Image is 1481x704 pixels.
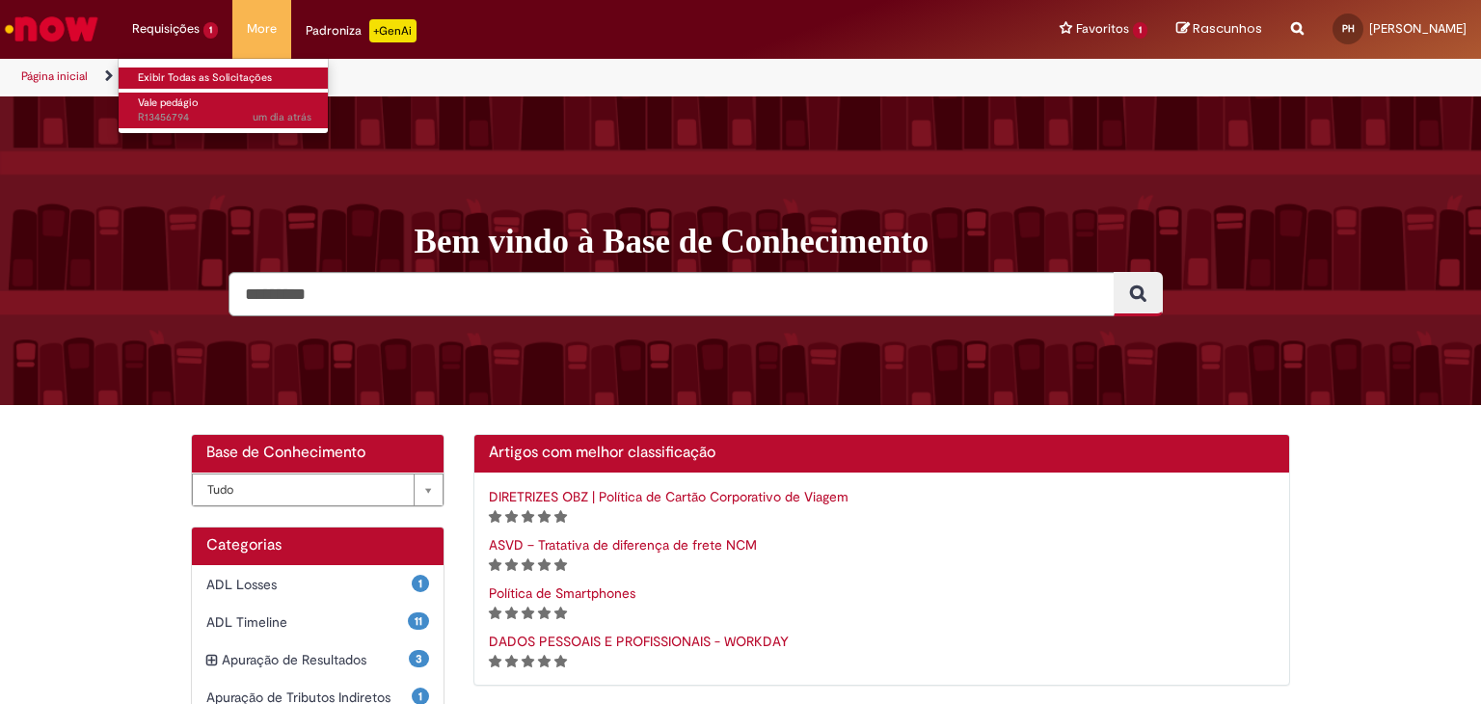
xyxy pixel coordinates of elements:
[229,272,1115,316] input: Pesquisar
[538,558,551,572] i: 4
[554,558,567,572] i: 5
[206,612,408,632] span: ADL Timeline
[14,59,973,95] ul: Trilhas de página
[192,640,444,679] div: expandir categoria Apuração de Resultados 3 Apuração de Resultados
[505,607,518,620] i: 2
[206,445,429,462] h2: Base de Conhecimento
[554,607,567,620] i: 5
[132,19,200,39] span: Requisições
[538,655,551,668] i: 4
[554,510,567,524] i: 5
[253,110,311,124] time: 28/08/2025 10:45:16
[1133,22,1147,39] span: 1
[554,655,567,668] i: 5
[489,655,501,668] i: 1
[118,58,329,134] ul: Requisições
[119,68,331,89] a: Exibir Todas as Solicitações
[369,19,417,42] p: +GenAi
[1369,20,1467,37] span: [PERSON_NAME]
[489,445,1276,462] h2: Artigos com melhor classificação
[1114,272,1163,316] button: Pesquisar
[306,19,417,42] div: Padroniza
[489,488,848,505] a: DIRETRIZES OBZ | Política de Cartão Corporativo de Viagem
[522,655,534,668] i: 3
[206,537,429,555] h1: Categorias
[489,510,501,524] i: 1
[222,650,409,669] span: Apuração de Resultados
[489,607,501,620] i: 1
[119,93,331,128] a: Aberto R13456794 : Vale pedágio
[489,536,757,554] a: ASVD – Tratativa de diferença de frete NCM
[138,95,199,110] span: Vale pedágio
[192,474,444,506] a: Tudo
[2,10,101,48] img: ServiceNow
[522,558,534,572] i: 3
[538,607,551,620] i: 4
[505,510,518,524] i: 2
[21,68,88,84] a: Página inicial
[138,110,311,125] span: R13456794
[489,555,567,573] span: Classificação de artigo - Somente leitura
[505,558,518,572] i: 2
[203,22,218,39] span: 1
[1176,20,1262,39] a: Rascunhos
[505,655,518,668] i: 2
[489,507,567,525] span: Classificação de artigo - Somente leitura
[522,510,534,524] i: 3
[408,612,429,630] span: 11
[538,510,551,524] i: 4
[192,565,444,604] div: 1 ADL Losses
[489,584,635,602] a: Política de Smartphones
[489,633,789,650] a: DADOS PESSOAIS E PROFISSIONAIS - WORKDAY
[247,19,277,39] span: More
[206,575,412,594] span: ADL Losses
[192,473,444,506] div: Bases de Conhecimento
[412,575,429,592] span: 1
[489,558,501,572] i: 1
[207,474,404,505] span: Tudo
[409,650,429,667] span: 3
[192,603,444,641] div: 11 ADL Timeline
[489,604,567,621] span: Classificação de artigo - Somente leitura
[253,110,311,124] span: um dia atrás
[415,222,1305,262] h1: Bem vindo à Base de Conhecimento
[1342,22,1355,35] span: PH
[1076,19,1129,39] span: Favoritos
[1193,19,1262,38] span: Rascunhos
[206,650,217,671] i: expandir categoria Apuração de Resultados
[522,607,534,620] i: 3
[489,652,567,669] span: Classificação de artigo - Somente leitura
